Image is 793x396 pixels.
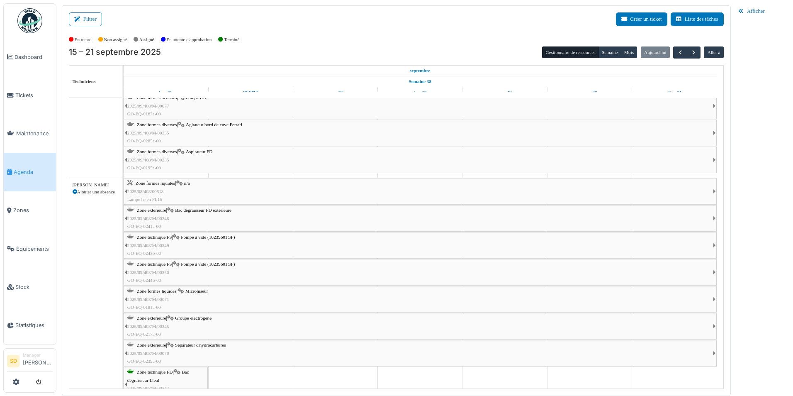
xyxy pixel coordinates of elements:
[73,188,119,196] div: Ajouter une absence
[16,245,53,253] span: Équipements
[7,352,53,372] a: SD Manager[PERSON_NAME]
[665,87,684,98] a: 21 septembre 2025
[137,262,172,266] span: Zone technique FS
[181,262,235,266] span: Pompe à vide (10239601GF)
[127,305,161,310] span: GO-EQ-0181a-00
[137,149,177,154] span: Zone formes diverses
[127,332,161,337] span: GO-EQ-0217a-00
[224,36,239,43] label: Terminé
[186,122,242,127] span: Agitateur bord de cuve Ferrari
[17,8,42,33] img: Badge_color-CXgf-gQk.svg
[127,94,713,118] div: |
[127,324,169,329] span: 2025/09/408/M/00345
[496,87,514,98] a: 19 septembre 2025
[598,46,621,58] button: Semaine
[181,235,235,240] span: Pompe à vide (10239601GF)
[75,36,92,43] label: En retard
[186,149,212,154] span: Aspirateur FD
[411,87,429,98] a: 18 septembre 2025
[704,46,723,58] button: Aller à
[175,342,226,347] span: Séparateur d'hydrocarbures
[671,12,724,26] button: Liste des tâches
[69,47,161,57] h2: 15 – 21 septembre 2025
[4,191,56,230] a: Zones
[127,278,161,283] span: GO-EQ-0244b-00
[137,369,173,374] span: Zone technique FD
[127,233,713,257] div: |
[407,76,433,87] a: Semaine 38
[127,359,161,364] span: GO-EQ-0239a-00
[641,46,670,58] button: Aujourd'hui
[621,46,637,58] button: Mois
[15,321,53,329] span: Statistiques
[127,197,162,202] span: Lampe hs en FL15
[104,36,127,43] label: Non assigné
[127,121,713,145] div: |
[185,288,208,293] span: Microniseur
[139,36,154,43] label: Assigné
[166,36,212,43] label: En attente d'approbation
[137,235,172,240] span: Zone technique FS
[326,87,345,98] a: 17 septembre 2025
[127,157,169,162] span: 2025/09/408/M/00235
[408,66,433,76] a: 15 septembre 2025
[69,12,102,26] button: Filtrer
[127,138,161,143] span: GO-EQ-0285a-00
[127,386,169,391] span: 2025/09/408/M/00347
[137,208,166,213] span: Zone extérieure
[4,268,56,306] a: Stock
[23,352,53,370] li: [PERSON_NAME]
[4,230,56,268] a: Équipements
[73,181,119,188] div: [PERSON_NAME]
[127,165,161,170] span: GO-EQ-0195a-00
[15,283,53,291] span: Stock
[127,287,713,311] div: |
[127,216,169,221] span: 2025/09/408/M/00348
[7,355,19,367] li: SD
[241,87,260,98] a: 16 septembre 2025
[4,115,56,153] a: Maintenance
[15,91,53,99] span: Tickets
[16,130,53,137] span: Maintenance
[15,53,53,61] span: Dashboard
[673,46,687,59] button: Précédent
[137,288,176,293] span: Zone formes liquides
[127,369,189,382] span: Bac dégraisseur Lleal
[4,153,56,191] a: Agenda
[542,46,598,58] button: Gestionnaire de ressources
[23,352,53,358] div: Manager
[137,342,166,347] span: Zone extérieure
[137,315,166,320] span: Zone extérieure
[127,148,713,172] div: |
[580,87,599,98] a: 20 septembre 2025
[137,122,177,127] span: Zone formes diverses
[127,270,169,275] span: 2025/09/408/M/00350
[4,38,56,76] a: Dashboard
[687,46,701,59] button: Suivant
[175,315,212,320] span: Groupe électrogène
[73,79,96,84] span: Techniciens
[127,224,161,229] span: GO-EQ-0241a-00
[4,76,56,114] a: Tickets
[14,168,53,176] span: Agenda
[127,243,169,248] span: 2025/09/408/M/00349
[184,181,190,186] span: n/a
[127,260,713,284] div: |
[127,206,713,230] div: |
[4,306,56,345] a: Statistiques
[127,111,161,116] span: GO-EQ-0167a-00
[13,206,53,214] span: Zones
[175,208,231,213] span: Bac dégraisseur FD extérieure
[127,351,169,356] span: 2025/09/408/M/00070
[127,297,169,302] span: 2025/09/408/M/00071
[616,12,667,26] button: Créer un ticket
[127,341,713,365] div: |
[157,87,175,98] a: 15 septembre 2025
[127,251,161,256] span: GO-EQ-0243b-00
[127,179,713,203] div: |
[136,181,175,186] span: Zone formes liquides
[735,5,788,17] div: Afficher
[127,103,169,108] span: 2025/09/408/M/00077
[127,130,169,135] span: 2025/09/408/M/00335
